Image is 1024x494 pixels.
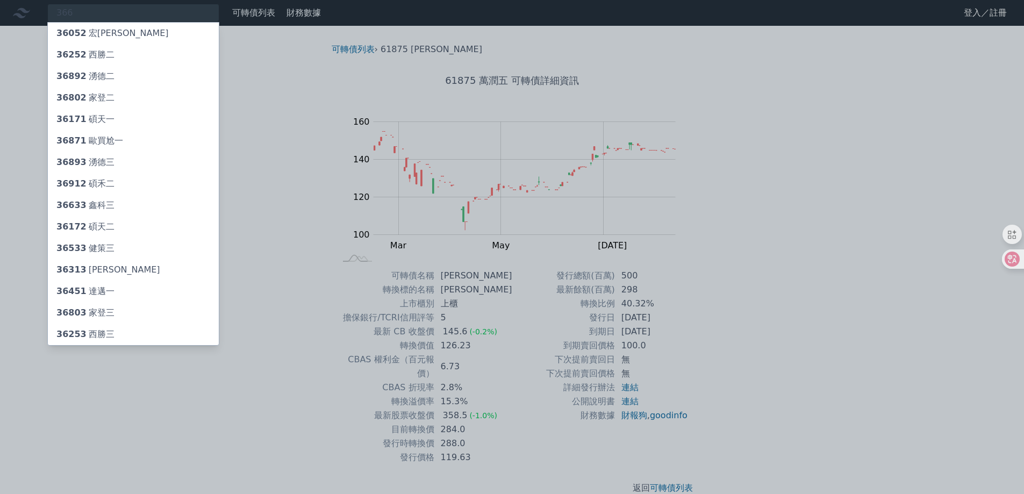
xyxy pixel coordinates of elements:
[56,114,87,124] span: 36171
[48,109,219,130] a: 36171碩天一
[56,156,114,169] div: 湧德三
[48,259,219,281] a: 36313[PERSON_NAME]
[56,221,87,232] span: 36172
[48,281,219,302] a: 36451達邁一
[56,91,114,104] div: 家登二
[56,307,87,318] span: 36803
[56,242,114,255] div: 健策三
[48,66,219,87] a: 36892湧德二
[56,328,114,341] div: 西勝三
[56,178,87,189] span: 36912
[48,130,219,152] a: 36871歐買尬一
[56,329,87,339] span: 36253
[56,92,87,103] span: 36802
[56,177,114,190] div: 碩禾二
[56,28,87,38] span: 36052
[56,263,160,276] div: [PERSON_NAME]
[56,71,87,81] span: 36892
[56,49,87,60] span: 36252
[48,238,219,259] a: 36533健策三
[56,306,114,319] div: 家登三
[56,48,114,61] div: 西勝二
[48,152,219,173] a: 36893湧德三
[56,285,114,298] div: 達邁一
[48,23,219,44] a: 36052宏[PERSON_NAME]
[56,264,87,275] span: 36313
[56,286,87,296] span: 36451
[48,324,219,345] a: 36253西勝三
[48,173,219,195] a: 36912碩禾二
[56,134,123,147] div: 歐買尬一
[56,243,87,253] span: 36533
[48,302,219,324] a: 36803家登三
[56,27,169,40] div: 宏[PERSON_NAME]
[48,195,219,216] a: 36633鑫科三
[48,216,219,238] a: 36172碩天二
[56,70,114,83] div: 湧德二
[56,200,87,210] span: 36633
[56,113,114,126] div: 碩天一
[56,135,87,146] span: 36871
[48,44,219,66] a: 36252西勝二
[56,220,114,233] div: 碩天二
[56,199,114,212] div: 鑫科三
[48,87,219,109] a: 36802家登二
[56,157,87,167] span: 36893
